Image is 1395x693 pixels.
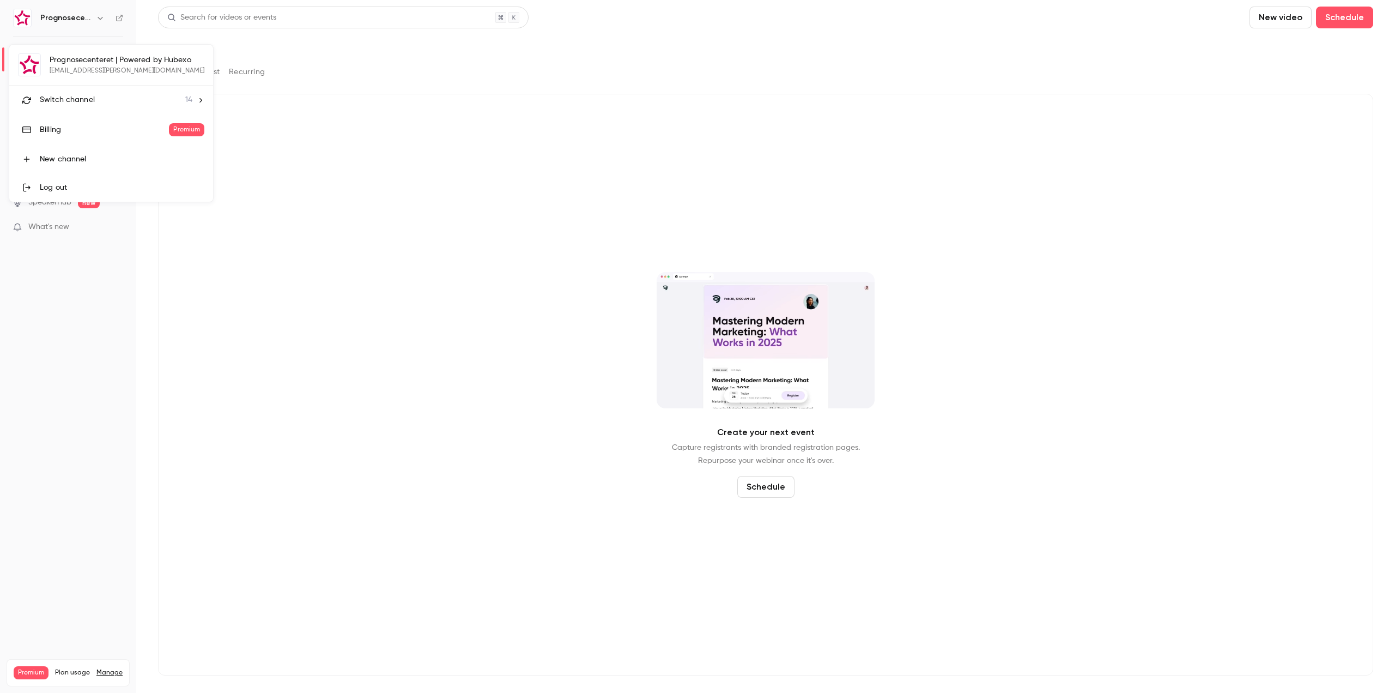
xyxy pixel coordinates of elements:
div: Log out [40,182,204,193]
span: Premium [169,123,204,136]
span: Switch channel [40,94,95,106]
div: Billing [40,124,169,135]
span: 14 [185,94,192,106]
div: New channel [40,154,204,165]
